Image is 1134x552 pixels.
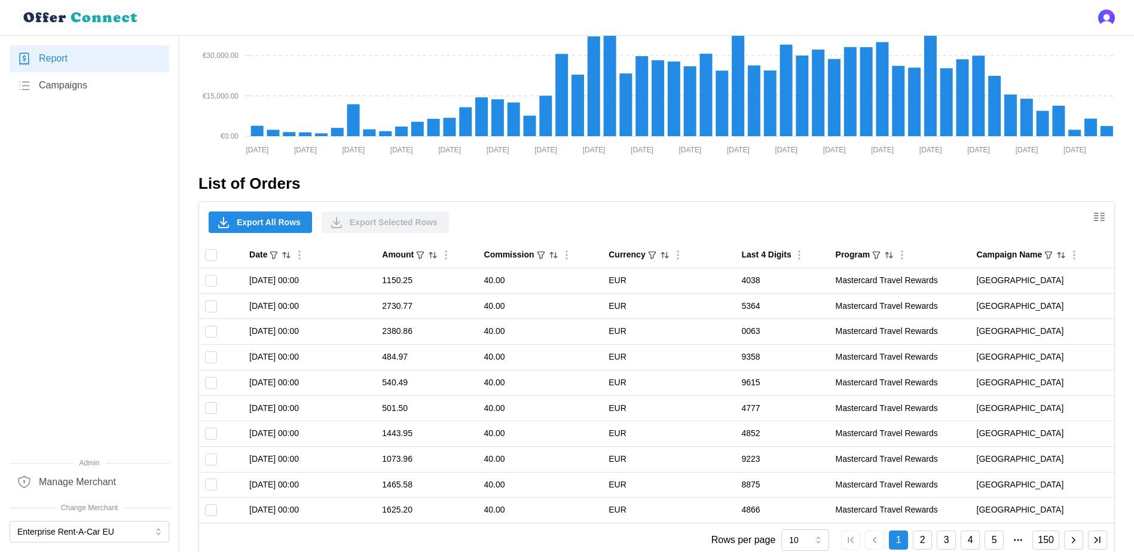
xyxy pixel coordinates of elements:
td: Mastercard Travel Rewards [830,293,971,319]
td: [GEOGRAPHIC_DATA] [971,293,1114,319]
tspan: [DATE] [871,146,894,154]
td: EUR [603,268,735,294]
tspan: [DATE] [1063,146,1086,154]
td: 40.00 [478,421,603,447]
span: Admin [10,458,169,469]
input: Toggle select row [205,479,217,490]
button: Column Actions [895,249,909,262]
div: Program [836,249,870,262]
td: [DATE] 00:00 [243,319,376,345]
span: Export All Rows [237,212,301,232]
span: Report [39,51,68,66]
button: 150 [1032,530,1059,550]
td: EUR [603,395,735,421]
input: Toggle select row [205,453,217,465]
td: [DATE] 00:00 [243,268,376,294]
button: 2 [913,530,932,550]
td: 4852 [735,421,829,447]
img: loyalBe Logo [19,7,143,28]
tspan: [DATE] [823,146,846,154]
td: [GEOGRAPHIC_DATA] [971,446,1114,472]
td: 40.00 [478,268,603,294]
td: EUR [603,319,735,345]
td: [DATE] 00:00 [243,293,376,319]
div: Currency [609,249,645,262]
div: Amount [382,249,414,262]
button: Column Actions [671,249,684,262]
td: 1150.25 [376,268,478,294]
td: Mastercard Travel Rewards [830,370,971,395]
td: 40.00 [478,395,603,421]
td: [GEOGRAPHIC_DATA] [971,421,1114,447]
td: [DATE] 00:00 [243,370,376,395]
td: 9615 [735,370,829,395]
td: 40.00 [478,319,603,345]
td: Mastercard Travel Rewards [830,319,971,345]
button: 5 [985,530,1004,550]
tspan: €30,000.00 [203,51,239,60]
img: 's logo [1098,10,1115,26]
button: Export Selected Rows [322,211,449,233]
button: Sort by Date descending [281,250,292,260]
td: 40.00 [478,293,603,319]
td: EUR [603,370,735,395]
td: 540.49 [376,370,478,395]
td: 1465.58 [376,472,478,498]
td: EUR [603,293,735,319]
button: Column Actions [560,249,573,262]
td: EUR [603,498,735,523]
td: [GEOGRAPHIC_DATA] [971,498,1114,523]
td: 40.00 [478,472,603,498]
input: Toggle select row [205,428,217,440]
tspan: [DATE] [438,146,461,154]
h2: List of Orders [198,173,1115,194]
span: Manage Merchant [39,475,116,490]
button: Column Actions [793,249,806,262]
button: Enterprise Rent-A-Car EU [10,521,169,542]
input: Toggle select row [205,504,217,516]
a: Manage Merchant [10,468,169,495]
td: 0063 [735,319,829,345]
div: Last 4 Digits [741,249,791,262]
button: Column Actions [293,249,306,262]
tspan: [DATE] [679,146,702,154]
tspan: [DATE] [919,146,942,154]
td: 40.00 [478,498,603,523]
tspan: €0.00 [221,132,239,140]
tspan: €15,000.00 [203,92,239,100]
td: Mastercard Travel Rewards [830,472,971,498]
td: Mastercard Travel Rewards [830,498,971,523]
p: Rows per page [711,533,776,548]
td: Mastercard Travel Rewards [830,395,971,421]
td: [DATE] 00:00 [243,498,376,523]
input: Toggle select row [205,402,217,414]
tspan: [DATE] [1016,146,1038,154]
input: Toggle select row [205,275,217,287]
td: 484.97 [376,345,478,370]
td: 40.00 [478,345,603,370]
input: Toggle select row [205,326,217,338]
td: [DATE] 00:00 [243,345,376,370]
td: 2380.86 [376,319,478,345]
button: 4 [961,530,980,550]
input: Toggle select row [205,351,217,363]
td: [GEOGRAPHIC_DATA] [971,319,1114,345]
div: Campaign Name [977,249,1043,262]
td: 8875 [735,472,829,498]
td: 4866 [735,498,829,523]
td: [GEOGRAPHIC_DATA] [971,472,1114,498]
tspan: [DATE] [342,146,365,154]
td: 2730.77 [376,293,478,319]
td: [GEOGRAPHIC_DATA] [971,395,1114,421]
td: 1625.20 [376,498,478,523]
span: Change Merchant [10,502,169,514]
td: [GEOGRAPHIC_DATA] [971,345,1114,370]
a: Campaigns [10,72,169,99]
input: Toggle select row [205,300,217,312]
input: Toggle select all [205,249,217,261]
td: EUR [603,421,735,447]
div: Date [249,249,267,262]
td: 1073.96 [376,446,478,472]
tspan: [DATE] [390,146,413,154]
td: Mastercard Travel Rewards [830,345,971,370]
